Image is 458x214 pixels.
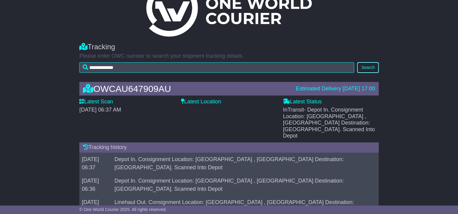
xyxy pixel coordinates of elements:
span: InTransit [283,107,375,139]
span: - Depot In. Consignment Location: [GEOGRAPHIC_DATA] , [GEOGRAPHIC_DATA] Destination: [GEOGRAPHIC_... [283,107,375,139]
p: Please enter OWC number to search your shipment tracking details. [79,53,379,60]
div: Estimated Delivery [DATE] 17:00 [296,86,375,92]
span: © One World Courier 2025. All rights reserved. [79,207,167,212]
td: [DATE] 06:37 [79,153,112,174]
span: [DATE] 06:37 AM [79,107,121,113]
td: Depot In. Consignment Location: [GEOGRAPHIC_DATA] , [GEOGRAPHIC_DATA] Destination: [GEOGRAPHIC_DA... [112,153,374,174]
td: [DATE] 06:36 [79,174,112,196]
button: Search [357,62,378,73]
td: Depot In. Consignment Location: [GEOGRAPHIC_DATA] , [GEOGRAPHIC_DATA] Destination: [GEOGRAPHIC_DA... [112,174,374,196]
label: Latest Location [181,99,221,105]
label: Latest Scan [79,99,113,105]
div: Tracking history [79,142,379,153]
div: Tracking [79,43,379,51]
label: Latest Status [283,99,322,105]
div: OWCAU647909AU [80,84,293,94]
